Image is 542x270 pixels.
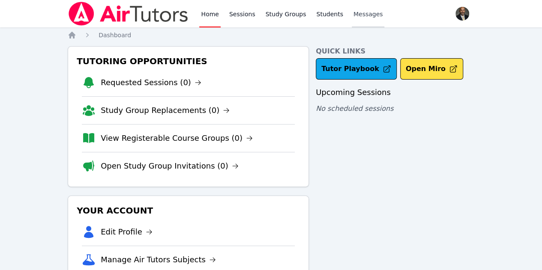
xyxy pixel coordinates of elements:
[68,2,189,26] img: Air Tutors
[75,53,302,69] h3: Tutoring Opportunities
[101,132,253,144] a: View Registerable Course Groups (0)
[400,58,463,80] button: Open Miro
[316,86,474,98] h3: Upcoming Sessions
[75,203,302,218] h3: Your Account
[316,104,393,113] span: No scheduled sessions
[101,226,153,238] a: Edit Profile
[316,46,474,56] h4: Quick Links
[316,58,397,80] a: Tutor Playbook
[353,10,383,18] span: Messages
[99,32,131,39] span: Dashboard
[101,254,216,266] a: Manage Air Tutors Subjects
[68,31,474,39] nav: Breadcrumb
[101,160,239,172] a: Open Study Group Invitations (0)
[101,77,201,89] a: Requested Sessions (0)
[99,31,131,39] a: Dashboard
[101,104,230,116] a: Study Group Replacements (0)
